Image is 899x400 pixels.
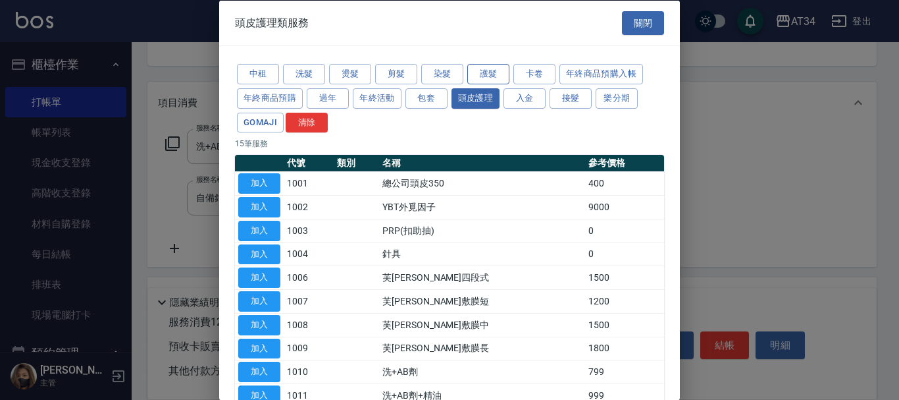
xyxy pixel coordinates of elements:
[585,313,664,337] td: 1500
[334,155,379,172] th: 類別
[284,219,334,243] td: 1003
[379,313,585,337] td: 芙[PERSON_NAME]敷膜中
[467,64,509,84] button: 護髮
[379,195,585,219] td: YBT外覓因子
[375,64,417,84] button: 剪髮
[284,313,334,337] td: 1008
[550,88,592,108] button: 接髮
[421,64,463,84] button: 染髮
[379,171,585,195] td: 總公司頭皮350
[379,337,585,360] td: 芙[PERSON_NAME]敷膜長
[284,360,334,384] td: 1010
[596,88,638,108] button: 樂分期
[353,88,401,108] button: 年終活動
[284,195,334,219] td: 1002
[237,88,303,108] button: 年終商品預購
[585,155,664,172] th: 參考價格
[238,197,280,217] button: 加入
[284,289,334,313] td: 1007
[559,64,643,84] button: 年終商品預購入帳
[237,64,279,84] button: 中租
[379,243,585,266] td: 針具
[379,219,585,243] td: PRP(扣助抽)
[238,268,280,288] button: 加入
[284,337,334,360] td: 1009
[585,171,664,195] td: 400
[237,112,284,132] button: GOMAJI
[235,138,664,150] p: 15 筆服務
[585,219,664,243] td: 0
[238,173,280,194] button: 加入
[379,155,585,172] th: 名稱
[585,266,664,289] td: 1500
[585,337,664,360] td: 1800
[503,88,546,108] button: 入金
[585,289,664,313] td: 1200
[238,314,280,335] button: 加入
[513,64,555,84] button: 卡卷
[405,88,448,108] button: 包套
[329,64,371,84] button: 燙髮
[238,244,280,264] button: 加入
[283,64,325,84] button: 洗髮
[622,11,664,35] button: 關閉
[284,243,334,266] td: 1004
[585,243,664,266] td: 0
[585,360,664,384] td: 799
[238,291,280,312] button: 加入
[238,338,280,358] button: 加入
[307,88,349,108] button: 過年
[379,289,585,313] td: 芙[PERSON_NAME]敷膜短
[286,112,328,132] button: 清除
[379,360,585,384] td: 洗+AB劑
[238,220,280,241] button: 加入
[284,171,334,195] td: 1001
[284,155,334,172] th: 代號
[284,266,334,289] td: 1006
[235,16,309,29] span: 頭皮護理類服務
[379,266,585,289] td: 芙[PERSON_NAME]四段式
[585,195,664,219] td: 9000
[451,88,500,108] button: 頭皮護理
[238,362,280,382] button: 加入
